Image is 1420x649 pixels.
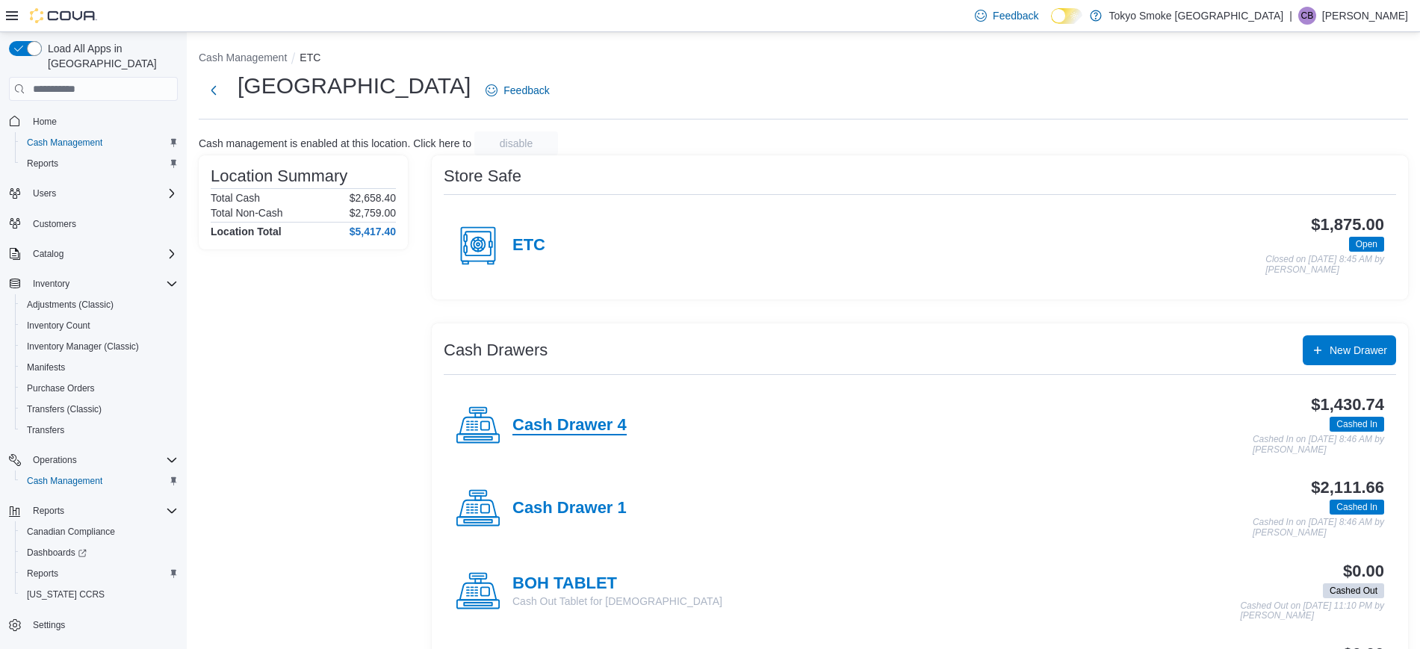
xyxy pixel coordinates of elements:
a: Customers [27,215,82,233]
span: Cashed In [1336,500,1377,514]
p: Cash Out Tablet for [DEMOGRAPHIC_DATA] [512,594,722,609]
p: Cashed In on [DATE] 8:46 AM by [PERSON_NAME] [1253,435,1384,455]
span: Adjustments (Classic) [27,299,114,311]
button: Home [3,110,184,131]
span: Canadian Compliance [21,523,178,541]
span: Dashboards [21,544,178,562]
nav: An example of EuiBreadcrumbs [199,50,1408,68]
span: Cash Management [21,134,178,152]
a: Inventory Count [21,317,96,335]
span: Cashed In [1336,417,1377,431]
span: Inventory Count [21,317,178,335]
span: Home [27,111,178,130]
button: Canadian Compliance [15,521,184,542]
button: Manifests [15,357,184,378]
p: Cash management is enabled at this location. Click here to [199,137,471,149]
span: Transfers (Classic) [21,400,178,418]
span: Canadian Compliance [27,526,115,538]
span: Inventory Count [27,320,90,332]
a: Reports [21,565,64,583]
button: Reports [15,563,184,584]
span: Operations [33,454,77,466]
span: CB [1301,7,1314,25]
span: disable [500,136,533,151]
span: Cashed In [1330,500,1384,515]
span: Reports [21,565,178,583]
span: Load All Apps in [GEOGRAPHIC_DATA] [42,41,178,71]
button: disable [474,131,558,155]
span: Reports [27,568,58,580]
p: $2,759.00 [350,207,396,219]
a: Cash Management [21,472,108,490]
span: Feedback [993,8,1038,23]
p: Cashed In on [DATE] 8:46 AM by [PERSON_NAME] [1253,518,1384,538]
span: Manifests [27,361,65,373]
button: Cash Management [199,52,287,63]
button: Customers [3,213,184,235]
span: Users [33,187,56,199]
h4: BOH TABLET [512,574,722,594]
a: Inventory Manager (Classic) [21,338,145,355]
button: ETC [300,52,320,63]
span: Cashed In [1330,417,1384,432]
span: Catalog [27,245,178,263]
span: Customers [33,218,76,230]
h4: Cash Drawer 1 [512,499,627,518]
h3: Cash Drawers [444,341,548,359]
span: Open [1356,237,1377,251]
h4: Cash Drawer 4 [512,416,627,435]
button: Users [27,184,62,202]
button: Inventory [3,273,184,294]
button: Reports [15,153,184,174]
span: Reports [27,502,178,520]
span: Purchase Orders [27,382,95,394]
a: Cash Management [21,134,108,152]
a: Adjustments (Classic) [21,296,120,314]
p: | [1289,7,1292,25]
span: Dashboards [27,547,87,559]
a: Transfers [21,421,70,439]
img: Cova [30,8,97,23]
h6: Total Cash [211,192,260,204]
span: New Drawer [1330,343,1387,358]
h4: $5,417.40 [350,226,396,237]
span: Settings [27,615,178,634]
span: Inventory [27,275,178,293]
div: Codi Baechler [1298,7,1316,25]
span: Inventory [33,278,69,290]
span: Purchase Orders [21,379,178,397]
a: [US_STATE] CCRS [21,586,111,603]
span: Transfers (Classic) [27,403,102,415]
span: Transfers [27,424,64,436]
button: Catalog [3,243,184,264]
span: Users [27,184,178,202]
span: Cash Management [21,472,178,490]
a: Manifests [21,358,71,376]
button: Inventory [27,275,75,293]
span: Manifests [21,358,178,376]
a: Transfers (Classic) [21,400,108,418]
button: Operations [3,450,184,471]
button: Operations [27,451,83,469]
span: Inventory Manager (Classic) [21,338,178,355]
button: Transfers (Classic) [15,399,184,420]
span: Home [33,116,57,128]
a: Dashboards [21,544,93,562]
a: Dashboards [15,542,184,563]
p: Closed on [DATE] 8:45 AM by [PERSON_NAME] [1265,255,1384,275]
span: Reports [27,158,58,170]
p: Cashed Out on [DATE] 11:10 PM by [PERSON_NAME] [1240,601,1384,621]
a: Feedback [969,1,1044,31]
span: Washington CCRS [21,586,178,603]
input: Dark Mode [1051,8,1082,24]
button: Cash Management [15,132,184,153]
a: Canadian Compliance [21,523,121,541]
span: Inventory Manager (Classic) [27,341,139,353]
button: Inventory Count [15,315,184,336]
span: Cashed Out [1323,583,1384,598]
a: Feedback [480,75,555,105]
a: Home [27,113,63,131]
button: Adjustments (Classic) [15,294,184,315]
button: Transfers [15,420,184,441]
